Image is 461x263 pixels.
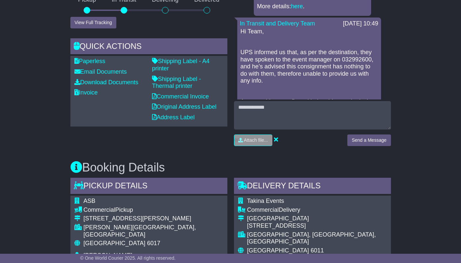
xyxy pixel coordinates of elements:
a: In Transit and Delivery Team [240,20,315,27]
div: [DATE] 10:49 [343,20,378,27]
span: Commercial [247,207,279,213]
div: [STREET_ADDRESS][PERSON_NAME] [84,215,223,222]
a: Shipping Label - A4 printer [152,58,210,72]
div: [GEOGRAPHIC_DATA], [GEOGRAPHIC_DATA], [GEOGRAPHIC_DATA] [247,231,387,245]
div: [PERSON_NAME][GEOGRAPHIC_DATA], [GEOGRAPHIC_DATA] [84,224,223,238]
a: Address Label [152,114,195,121]
div: Pickup [84,207,223,214]
p: Hi Team, [241,28,378,35]
a: Original Address Label [152,103,216,110]
a: Download Documents [74,79,138,86]
div: Delivery Details [234,178,391,196]
a: Shipping Label - Thermal printer [152,76,201,90]
p: More details: . [257,3,368,10]
div: [GEOGRAPHIC_DATA] [247,215,387,222]
span: 6011 [311,247,324,254]
p: Are you able to confirm with the shipper who is the correct IOR of these goods, please? UPS also ... [241,98,378,120]
span: [GEOGRAPHIC_DATA] [84,240,145,246]
span: ASB [84,198,96,204]
button: View Full Tracking [70,17,116,28]
a: Invoice [74,89,98,96]
a: Commercial Invoice [152,93,209,100]
div: Pickup Details [70,178,227,196]
span: Commercial [84,207,115,213]
span: © One World Courier 2025. All rights reserved. [80,255,176,261]
div: Delivery [247,207,387,214]
h3: Booking Details [70,161,391,174]
a: here [291,3,303,10]
a: Paperless [74,58,105,64]
a: Email Documents [74,68,127,75]
span: 6017 [147,240,160,246]
button: Send a Message [347,134,391,146]
p: UPS informed us that, as per the destination, they have spoken to the event manager on 032992600,... [241,49,378,85]
span: [PERSON_NAME] [84,252,133,259]
div: [STREET_ADDRESS] [247,222,387,230]
div: Quick Actions [70,38,227,56]
span: Takina Events [247,198,284,204]
span: [GEOGRAPHIC_DATA] [247,247,309,254]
